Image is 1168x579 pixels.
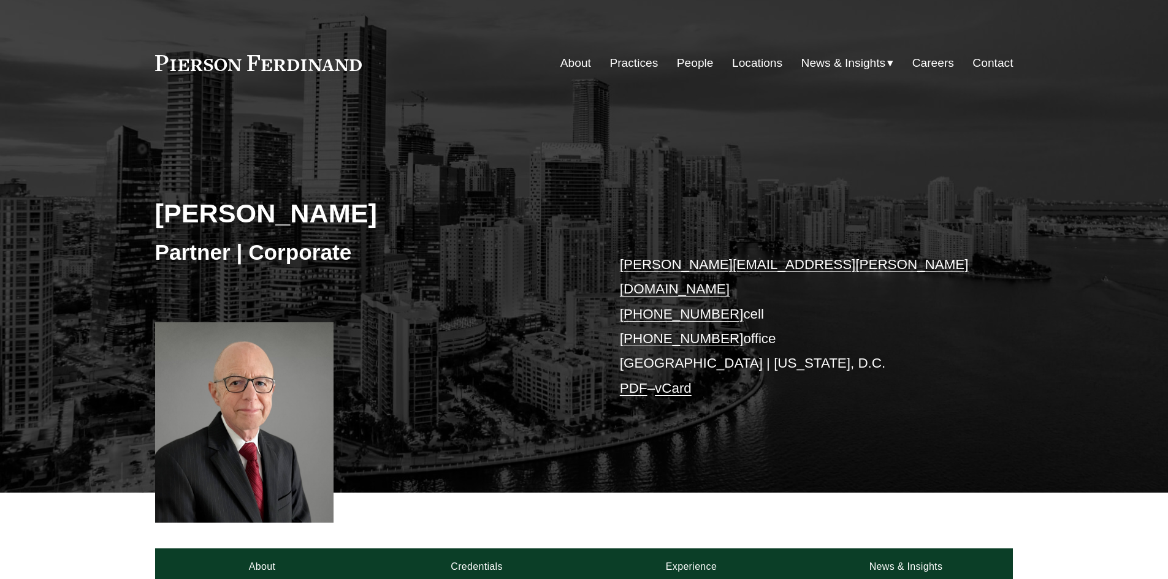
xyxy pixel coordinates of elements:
[677,51,714,75] a: People
[560,51,591,75] a: About
[655,380,692,396] a: vCard
[620,331,744,346] a: [PHONE_NUMBER]
[801,53,886,74] span: News & Insights
[609,51,658,75] a: Practices
[912,51,954,75] a: Careers
[155,239,584,266] h3: Partner | Corporate
[620,252,977,401] p: cell office [GEOGRAPHIC_DATA] | [US_STATE], D.C. –
[620,380,647,396] a: PDF
[972,51,1013,75] a: Contact
[801,51,894,75] a: folder dropdown
[620,257,969,297] a: [PERSON_NAME][EMAIL_ADDRESS][PERSON_NAME][DOMAIN_NAME]
[155,197,584,229] h2: [PERSON_NAME]
[732,51,782,75] a: Locations
[620,306,744,322] a: [PHONE_NUMBER]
